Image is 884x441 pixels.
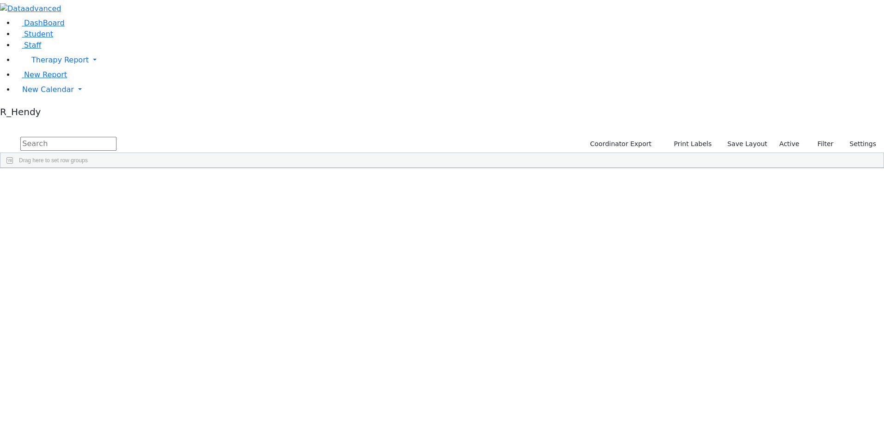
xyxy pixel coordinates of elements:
[31,55,89,64] span: Therapy Report
[15,18,65,27] a: DashBoard
[24,41,41,49] span: Staff
[15,30,53,38] a: Student
[22,85,74,94] span: New Calendar
[24,30,53,38] span: Student
[805,137,838,151] button: Filter
[19,157,88,164] span: Drag here to set row groups
[24,70,67,79] span: New Report
[838,137,880,151] button: Settings
[24,18,65,27] span: DashBoard
[775,137,804,151] label: Active
[723,137,771,151] button: Save Layout
[15,70,67,79] a: New Report
[663,137,716,151] button: Print Labels
[15,80,884,99] a: New Calendar
[20,137,117,151] input: Search
[15,51,884,69] a: Therapy Report
[584,137,656,151] button: Coordinator Export
[15,41,41,49] a: Staff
